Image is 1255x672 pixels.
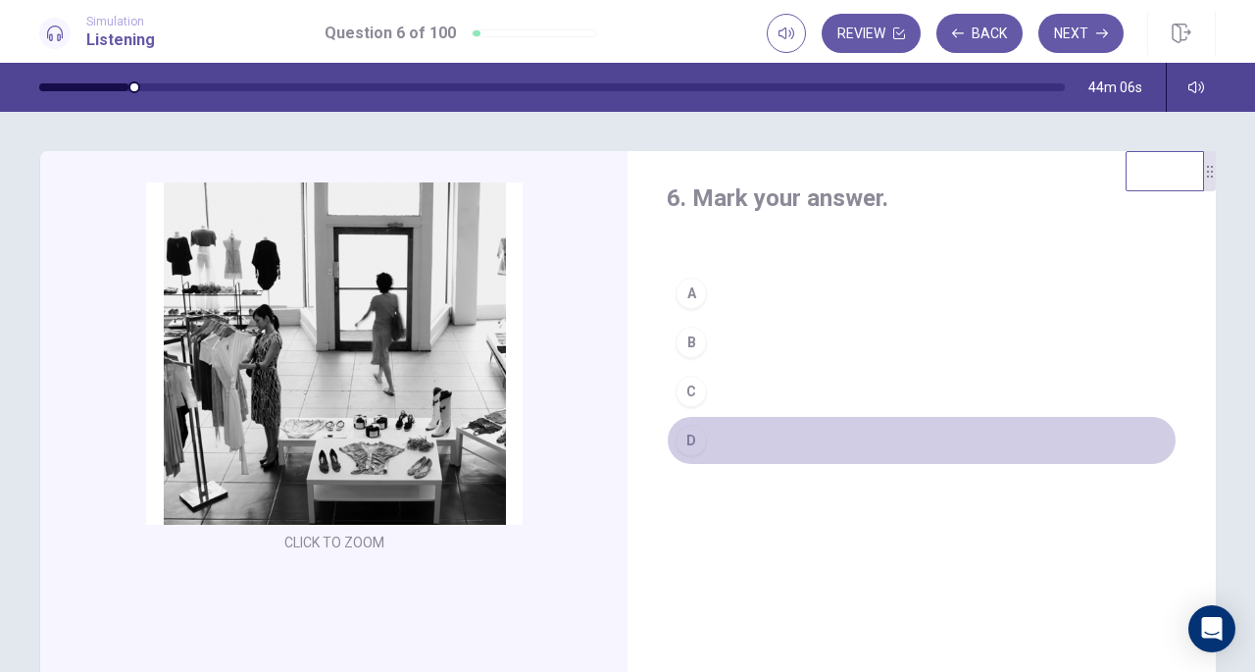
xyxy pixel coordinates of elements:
div: B [676,327,707,358]
button: Review [822,14,921,53]
button: Next [1038,14,1124,53]
div: A [676,278,707,309]
h4: 6. Mark your answer. [667,182,1177,214]
div: Open Intercom Messenger [1188,605,1235,652]
button: D [667,416,1177,465]
div: C [676,376,707,407]
h1: Question 6 of 100 [325,22,456,45]
span: 44m 06s [1088,79,1142,95]
h1: Listening [86,28,155,52]
button: C [667,367,1177,416]
button: B [667,318,1177,367]
span: Simulation [86,15,155,28]
button: Back [936,14,1023,53]
div: D [676,425,707,456]
button: A [667,269,1177,318]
